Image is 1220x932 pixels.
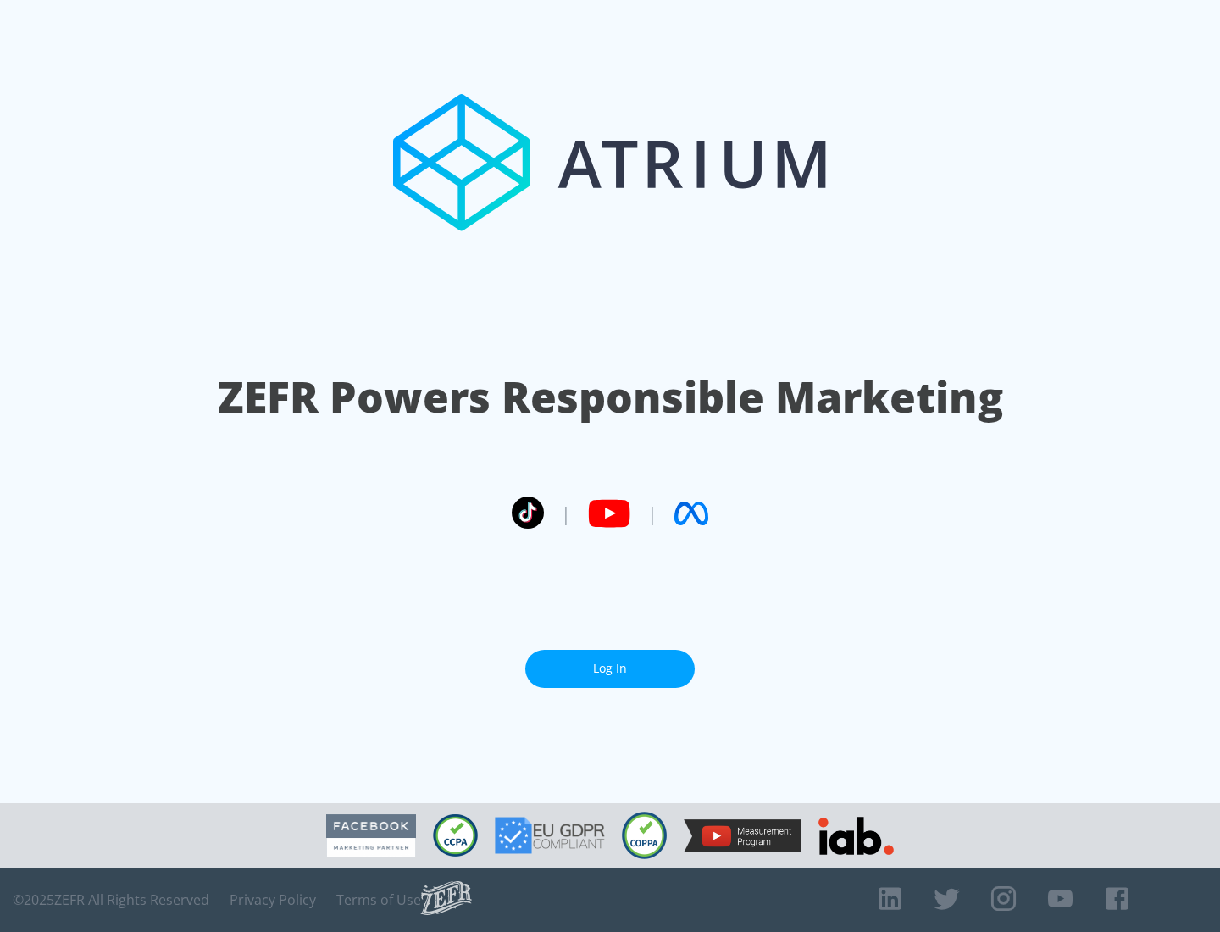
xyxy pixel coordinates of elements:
a: Privacy Policy [230,891,316,908]
span: © 2025 ZEFR All Rights Reserved [13,891,209,908]
img: Facebook Marketing Partner [326,814,416,857]
img: GDPR Compliant [495,817,605,854]
a: Log In [525,650,695,688]
span: | [647,501,657,526]
img: COPPA Compliant [622,812,667,859]
img: CCPA Compliant [433,814,478,857]
img: YouTube Measurement Program [684,819,801,852]
img: IAB [818,817,894,855]
h1: ZEFR Powers Responsible Marketing [218,368,1003,426]
a: Terms of Use [336,891,421,908]
span: | [561,501,571,526]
